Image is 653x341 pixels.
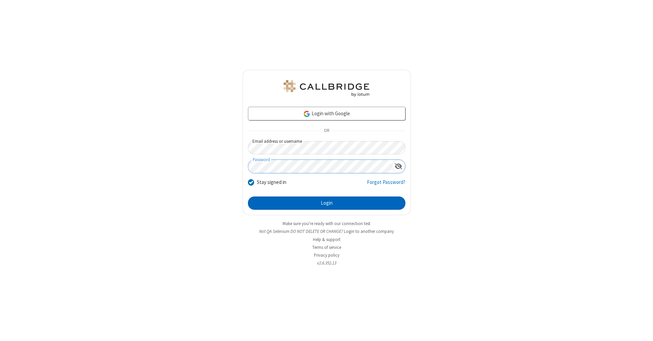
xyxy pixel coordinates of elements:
[257,178,286,186] label: Stay signed in
[242,260,411,266] li: v2.6.352.13
[283,221,370,226] a: Make sure you're ready with our connection test
[392,160,405,172] div: Show password
[248,107,405,120] a: Login with Google
[313,237,340,242] a: Help & support
[282,80,371,97] img: QA Selenium DO NOT DELETE OR CHANGE
[248,141,405,154] input: Email address or username
[303,110,311,118] img: google-icon.png
[344,228,394,235] button: Login to another company
[314,252,339,258] a: Privacy policy
[312,244,341,250] a: Terms of service
[321,126,332,136] span: OR
[248,160,392,173] input: Password
[248,197,405,210] button: Login
[367,178,405,191] a: Forgot Password?
[242,228,411,235] li: Not QA Selenium DO NOT DELETE OR CHANGE?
